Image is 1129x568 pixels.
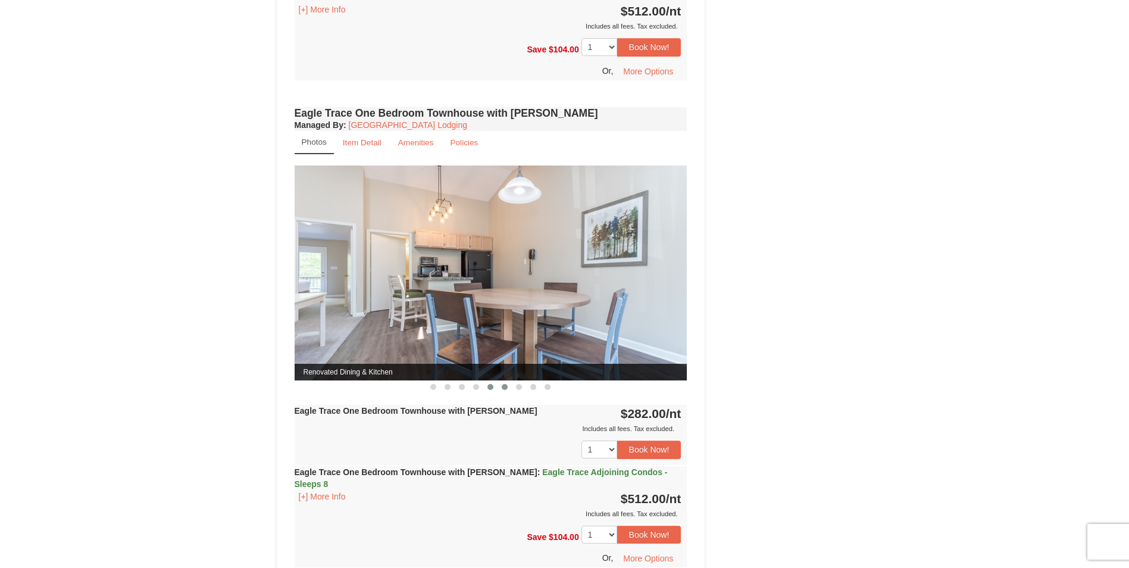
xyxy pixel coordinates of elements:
[615,63,681,80] button: More Options
[602,65,614,75] span: Or,
[527,45,546,54] span: Save
[295,3,350,16] button: [+] More Info
[442,131,486,154] a: Policies
[450,138,478,147] small: Policies
[295,508,681,520] div: Includes all fees. Tax excluded.
[537,467,540,477] span: :
[295,120,346,130] strong: :
[349,120,467,130] a: [GEOGRAPHIC_DATA] Lodging
[621,492,666,505] span: $512.00
[666,492,681,505] span: /nt
[602,553,614,563] span: Or,
[617,38,681,56] button: Book Now!
[295,467,668,489] span: Eagle Trace Adjoining Condos - Sleeps 8
[615,550,681,567] button: More Options
[390,131,442,154] a: Amenities
[295,423,681,435] div: Includes all fees. Tax excluded.
[335,131,389,154] a: Item Detail
[295,107,687,119] h4: Eagle Trace One Bedroom Townhouse with [PERSON_NAME]
[295,406,537,416] strong: Eagle Trace One Bedroom Townhouse with [PERSON_NAME]
[343,138,381,147] small: Item Detail
[295,490,350,503] button: [+] More Info
[527,532,546,541] span: Save
[295,131,334,154] a: Photos
[549,45,579,54] span: $104.00
[617,441,681,458] button: Book Now!
[666,407,681,420] span: /nt
[302,138,327,146] small: Photos
[295,467,668,489] strong: Eagle Trace One Bedroom Townhouse with [PERSON_NAME]
[666,4,681,18] span: /nt
[295,364,687,380] span: Renovated Dining & Kitchen
[398,138,434,147] small: Amenities
[549,532,579,541] span: $104.00
[295,166,687,380] img: Renovated Dining & Kitchen
[295,120,343,130] span: Managed By
[295,20,681,32] div: Includes all fees. Tax excluded.
[621,4,666,18] span: $512.00
[621,407,681,420] strong: $282.00
[617,526,681,544] button: Book Now!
